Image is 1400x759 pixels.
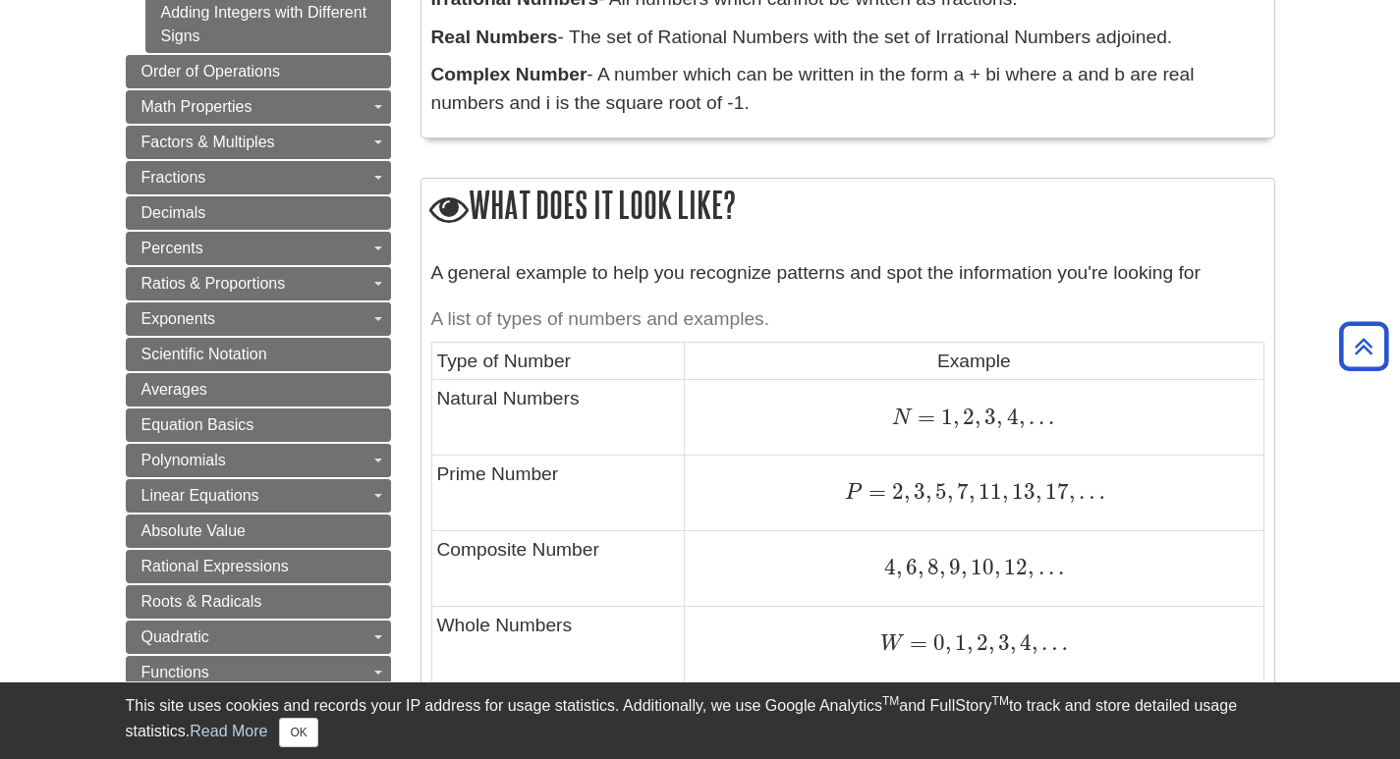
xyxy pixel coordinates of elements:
[431,298,1264,342] caption: A list of types of numbers and examples.
[126,550,391,583] a: Rational Expressions
[126,621,391,654] a: Quadratic
[141,98,252,115] span: Math Properties
[1044,554,1054,580] span: .
[141,346,267,362] span: Scientific Notation
[1069,478,1075,505] span: ,
[959,404,975,430] span: 2
[431,380,685,456] td: Natural Numbers
[1016,629,1032,656] span: 4
[902,554,918,580] span: 6
[141,240,203,256] span: Percents
[896,554,902,580] span: ,
[279,718,317,747] button: Close
[1037,629,1068,656] span: …
[431,64,588,84] b: Complex Number
[141,275,286,292] span: Ratios & Proportions
[141,416,254,433] span: Equation Basics
[141,452,226,468] span: Polynomials
[431,27,558,47] b: Real Numbers
[953,404,959,430] span: ,
[126,656,391,689] a: Functions
[431,606,685,681] td: Whole Numbers
[967,554,994,580] span: 10
[880,633,904,655] span: W
[863,478,886,505] span: =
[141,310,216,327] span: Exponents
[126,479,391,513] a: Linear Equations
[1075,478,1105,505] span: …
[421,179,1274,235] h2: What does it look like?
[994,629,1010,656] span: 3
[431,24,1264,52] p: - The set of Rational Numbers with the set of Irrational Numbers adjoined.
[1054,554,1064,580] span: .
[141,558,289,574] span: Rational Expressions
[947,478,953,505] span: ,
[141,593,262,610] span: Roots & Radicals
[980,404,996,430] span: 3
[685,342,1263,379] td: Example
[884,554,896,580] span: 4
[951,629,967,656] span: 1
[882,694,899,708] sup: TM
[945,629,951,656] span: ,
[1019,404,1025,430] span: ,
[845,482,863,504] span: P
[939,554,945,580] span: ,
[126,302,391,336] a: Exponents
[1041,478,1069,505] span: 17
[931,478,947,505] span: 5
[953,478,969,505] span: 7
[126,694,1275,747] div: This site uses cookies and records your IP address for usage statistics. Additionally, we use Goo...
[912,404,935,430] span: =
[994,554,1000,580] span: ,
[190,723,267,739] a: Read More
[126,585,391,619] a: Roots & Radicals
[1036,478,1041,505] span: ,
[431,456,685,531] td: Prime Number
[1044,404,1054,430] span: .
[141,134,275,150] span: Factors & Multiples
[141,381,207,398] span: Averages
[1032,629,1037,656] span: ,
[141,664,209,680] span: Functions
[431,342,685,379] td: Type of Number
[141,522,246,539] span: Absolute Value
[431,61,1264,118] p: - A number which can be written in the form a + bi where a and b are real numbers and i is the sq...
[126,232,391,265] a: Percents
[431,530,685,606] td: Composite Number
[961,554,967,580] span: ,
[996,404,1002,430] span: ,
[988,629,994,656] span: ,
[927,629,945,656] span: 0
[925,478,931,505] span: ,
[918,554,924,580] span: ,
[126,267,391,300] a: Ratios & Proportions
[141,204,206,221] span: Decimals
[975,478,1002,505] span: 11
[973,629,988,656] span: 2
[126,196,391,230] a: Decimals
[892,407,912,429] span: N
[992,694,1009,708] sup: TM
[126,55,391,88] a: Order of Operations
[126,338,391,371] a: Scientific Notation
[126,126,391,159] a: Factors & Multiples
[1034,554,1043,580] span: .
[141,63,280,80] span: Order of Operations
[1010,629,1016,656] span: ,
[924,554,939,580] span: 8
[1002,478,1008,505] span: ,
[975,404,980,430] span: ,
[967,629,973,656] span: ,
[126,408,391,442] a: Equation Basics
[910,478,925,505] span: 3
[1002,404,1018,430] span: 4
[1332,333,1395,359] a: Back to Top
[126,444,391,477] a: Polynomials
[126,90,391,124] a: Math Properties
[431,259,1264,288] p: A general example to help you recognize patterns and spot the information you're looking for
[1028,554,1034,580] span: ,
[126,373,391,407] a: Averages
[904,629,927,656] span: =
[141,628,209,645] span: Quadratic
